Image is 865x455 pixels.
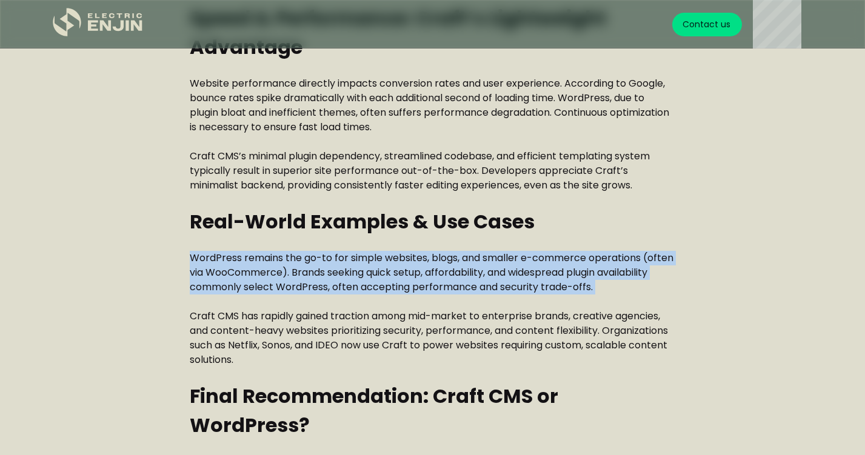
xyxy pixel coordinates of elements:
strong: Real-World Examples & Use Cases [190,208,535,235]
div: Contact us [683,18,730,31]
p: WordPress remains the go-to for simple websites, blogs, and smaller e-commerce operations (often ... [190,251,675,294]
strong: Final Recommendation: Craft CMS or WordPress? [190,382,558,439]
p: Craft CMS’s minimal plugin dependency, streamlined codebase, and efficient templating system typi... [190,149,675,193]
a: home [53,8,144,41]
p: Website performance directly impacts conversion rates and user experience. According to Google, b... [190,76,675,135]
p: Craft CMS has rapidly gained traction among mid-market to enterprise brands, creative agencies, a... [190,309,675,367]
a: Contact us [672,13,742,36]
